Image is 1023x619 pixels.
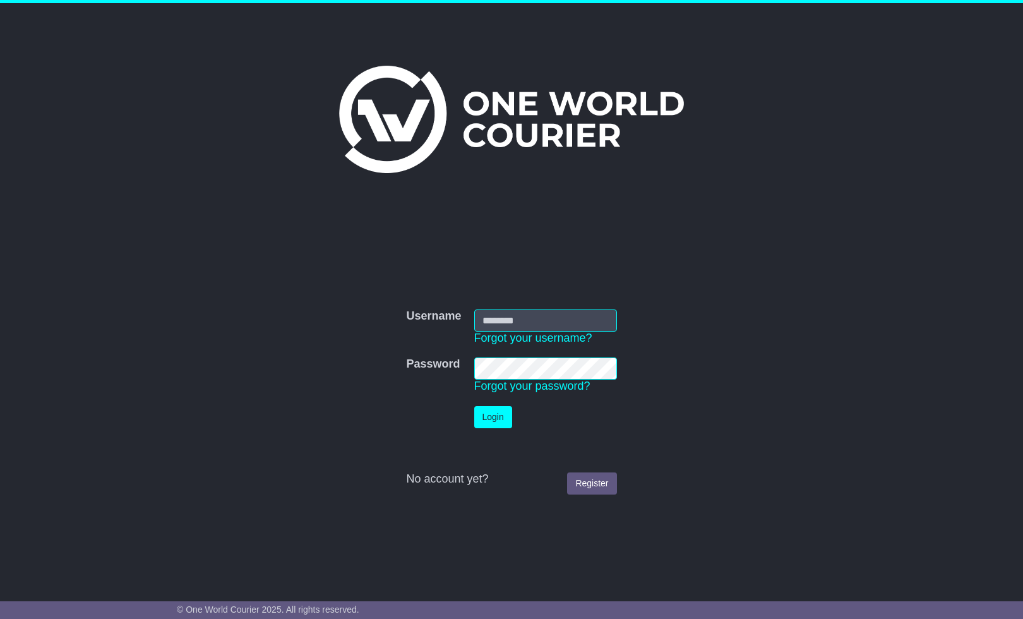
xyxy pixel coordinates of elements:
[406,309,461,323] label: Username
[474,380,590,392] a: Forgot your password?
[177,604,359,615] span: © One World Courier 2025. All rights reserved.
[474,332,592,344] a: Forgot your username?
[474,406,512,428] button: Login
[339,66,684,173] img: One World
[406,472,616,486] div: No account yet?
[567,472,616,495] a: Register
[406,358,460,371] label: Password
